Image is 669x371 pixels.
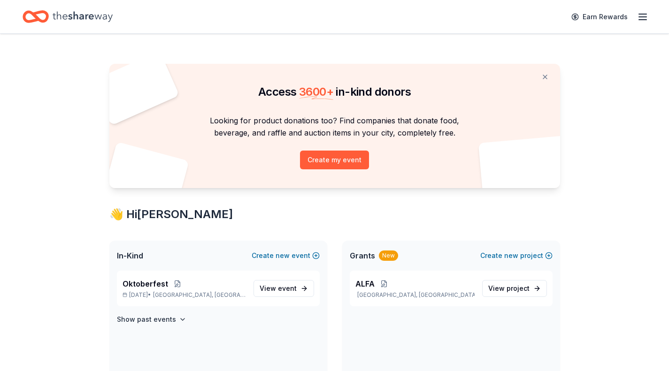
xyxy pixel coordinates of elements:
button: Show past events [117,314,186,325]
button: Create my event [300,151,369,169]
span: event [278,284,297,292]
a: Home [23,6,113,28]
button: Createnewevent [252,250,320,261]
span: View [260,283,297,294]
span: [GEOGRAPHIC_DATA], [GEOGRAPHIC_DATA] [153,291,246,299]
span: new [504,250,518,261]
div: New [379,250,398,261]
img: Curvy arrow [377,160,423,195]
span: In-Kind [117,250,143,261]
p: [DATE] • [123,291,246,299]
a: View project [482,280,547,297]
p: [GEOGRAPHIC_DATA], [GEOGRAPHIC_DATA] [355,291,475,299]
button: Createnewproject [480,250,553,261]
a: View event [254,280,314,297]
div: 👋 Hi [PERSON_NAME] [109,207,560,222]
span: Grants [350,250,375,261]
span: ALFA [355,278,375,289]
span: Oktoberfest [123,278,168,289]
h4: Show past events [117,314,176,325]
img: Pizza [99,58,172,118]
span: View [488,283,530,294]
span: project [507,284,530,292]
span: Access in-kind donors [258,85,411,98]
p: Looking for product donations too? Find companies that donate food, beverage, and raffle and auct... [121,114,549,139]
span: new [276,250,290,261]
span: 3600 + [299,85,333,98]
a: Earn Rewards [566,8,633,25]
